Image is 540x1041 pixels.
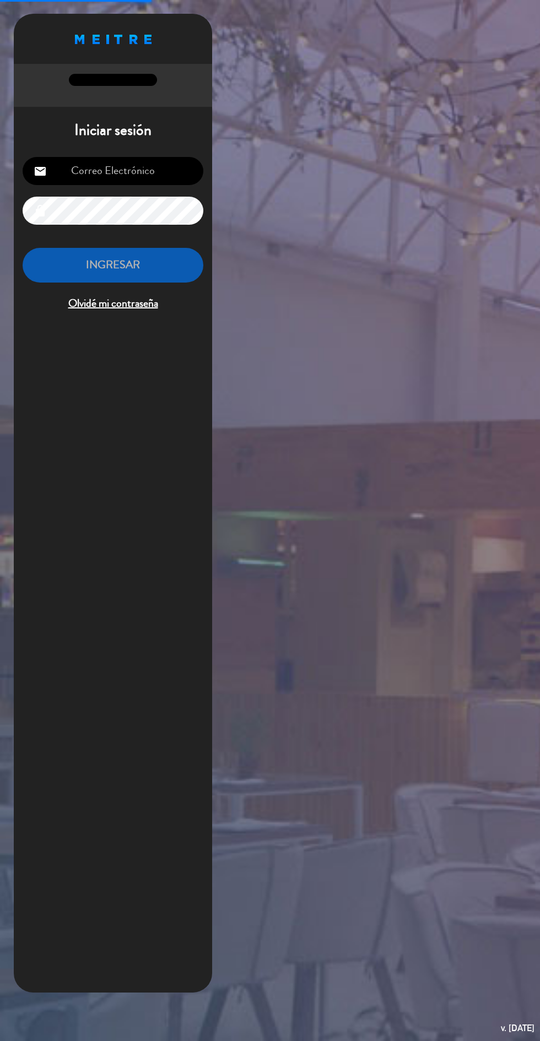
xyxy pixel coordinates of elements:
[14,121,212,140] h1: Iniciar sesión
[75,35,152,44] img: MEITRE
[23,295,203,313] span: Olvidé mi contraseña
[23,248,203,283] button: INGRESAR
[34,165,47,178] i: email
[23,157,203,185] input: Correo Electrónico
[501,1021,534,1035] div: v. [DATE]
[34,204,47,218] i: lock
